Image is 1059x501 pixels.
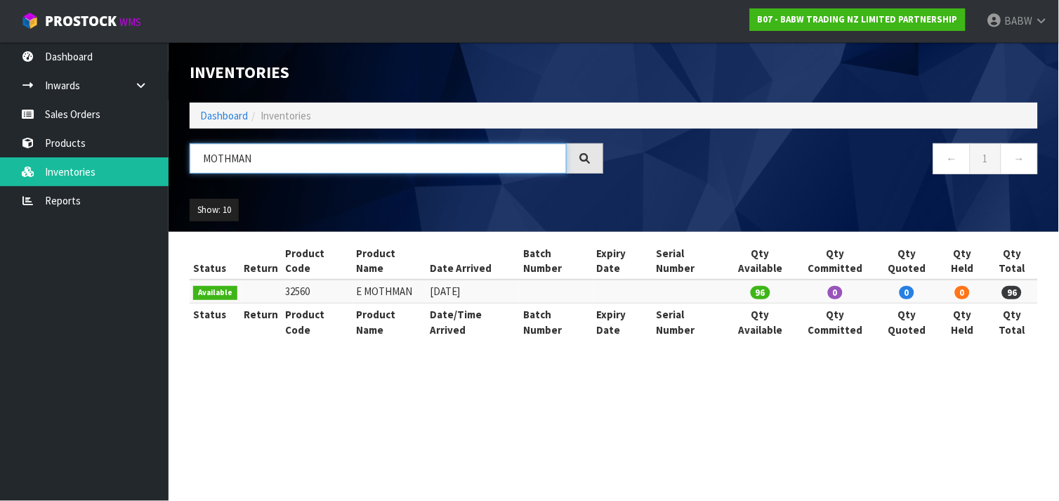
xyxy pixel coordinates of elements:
[241,242,282,280] th: Return
[1002,286,1022,299] span: 96
[1001,143,1038,174] a: →
[282,280,353,303] td: 32560
[933,143,971,174] a: ←
[1005,14,1033,27] span: BABW
[427,280,520,303] td: [DATE]
[970,143,1001,174] a: 1
[725,304,795,341] th: Qty Available
[119,15,141,29] small: WMS
[353,242,427,280] th: Product Name
[21,12,39,30] img: cube-alt.png
[955,286,970,299] span: 0
[190,143,567,174] input: Search inventories
[190,304,241,341] th: Status
[795,304,875,341] th: Qty Committed
[987,242,1038,280] th: Qty Total
[353,304,427,341] th: Product Name
[900,286,914,299] span: 0
[241,304,282,341] th: Return
[427,242,520,280] th: Date Arrived
[795,242,875,280] th: Qty Committed
[653,304,726,341] th: Serial Number
[190,242,241,280] th: Status
[427,304,520,341] th: Date/Time Arrived
[261,109,311,122] span: Inventories
[190,63,603,82] h1: Inventories
[593,304,652,341] th: Expiry Date
[193,286,237,300] span: Available
[282,242,353,280] th: Product Code
[828,286,843,299] span: 0
[45,12,117,30] span: ProStock
[353,280,427,303] td: E MOTHMAN
[282,304,353,341] th: Product Code
[987,304,1038,341] th: Qty Total
[624,143,1038,178] nav: Page navigation
[200,109,248,122] a: Dashboard
[725,242,795,280] th: Qty Available
[653,242,726,280] th: Serial Number
[939,242,987,280] th: Qty Held
[190,199,239,221] button: Show: 10
[751,286,770,299] span: 96
[876,304,939,341] th: Qty Quoted
[520,304,593,341] th: Batch Number
[593,242,652,280] th: Expiry Date
[758,13,958,25] strong: B07 - BABW TRADING NZ LIMITED PARTNERSHIP
[939,304,987,341] th: Qty Held
[876,242,939,280] th: Qty Quoted
[520,242,593,280] th: Batch Number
